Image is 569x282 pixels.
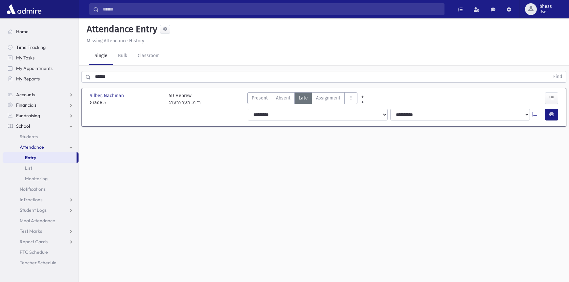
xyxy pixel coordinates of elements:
[20,249,48,255] span: PTC Schedule
[3,205,79,215] a: Student Logs
[3,26,79,37] a: Home
[3,152,77,163] a: Entry
[5,3,43,16] img: AdmirePro
[3,74,79,84] a: My Reports
[16,65,53,71] span: My Appointments
[25,165,32,171] span: List
[316,95,340,101] span: Assignment
[20,260,57,266] span: Teacher Schedule
[89,47,113,65] a: Single
[3,247,79,257] a: PTC Schedule
[3,226,79,236] a: Test Marks
[20,144,44,150] span: Attendance
[16,113,40,119] span: Fundraising
[3,257,79,268] a: Teacher Schedule
[299,95,308,101] span: Late
[3,89,79,100] a: Accounts
[84,24,157,35] h5: Attendance Entry
[113,47,132,65] a: Bulk
[16,76,40,82] span: My Reports
[16,29,29,34] span: Home
[3,121,79,131] a: School
[3,215,79,226] a: Meal Attendance
[90,99,162,106] span: Grade 5
[3,131,79,142] a: Students
[3,194,79,205] a: Infractions
[20,197,42,203] span: Infractions
[549,71,566,82] button: Find
[25,155,36,161] span: Entry
[25,176,48,182] span: Monitoring
[84,38,144,44] a: Missing Attendance History
[20,207,47,213] span: Student Logs
[16,92,35,98] span: Accounts
[3,42,79,53] a: Time Tracking
[3,100,79,110] a: Financials
[16,123,30,129] span: School
[169,92,201,106] div: 5D Hebrew ר' מ. הערצבערג
[3,163,79,173] a: List
[252,95,268,101] span: Present
[276,95,290,101] span: Absent
[3,236,79,247] a: Report Cards
[3,184,79,194] a: Notifications
[20,218,55,224] span: Meal Attendance
[3,142,79,152] a: Attendance
[3,110,79,121] a: Fundraising
[20,186,46,192] span: Notifications
[16,102,36,108] span: Financials
[90,92,125,99] span: Silber, Nachman
[16,44,46,50] span: Time Tracking
[539,9,552,14] span: User
[16,55,34,61] span: My Tasks
[247,92,357,106] div: AttTypes
[20,239,48,245] span: Report Cards
[20,228,42,234] span: Test Marks
[99,3,444,15] input: Search
[3,173,79,184] a: Monitoring
[3,53,79,63] a: My Tasks
[539,4,552,9] span: bhess
[87,38,144,44] u: Missing Attendance History
[3,63,79,74] a: My Appointments
[20,134,38,140] span: Students
[132,47,165,65] a: Classroom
